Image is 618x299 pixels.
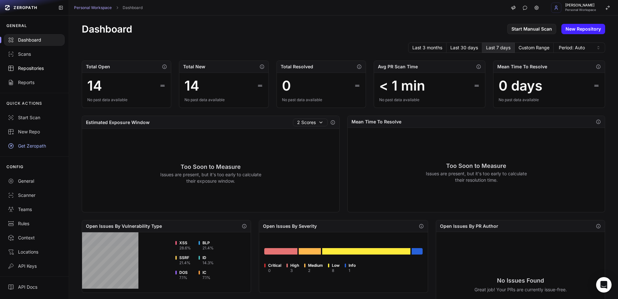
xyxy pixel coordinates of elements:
span: Info [349,263,356,268]
div: 1 [349,268,356,273]
p: Issues are present, but it's too early to calculate their exposure window. [160,171,261,184]
span: [PERSON_NAME] [565,4,596,7]
div: Rules [8,220,61,227]
h2: Total Resolved [281,63,313,70]
a: ZEROPATH [3,3,53,13]
div: 7.1 % [202,275,211,280]
div: 3 [290,268,299,273]
div: No past data available [282,97,360,102]
button: Last 3 months [408,43,446,53]
h3: Too Soon to Measure [426,161,527,170]
div: Scans [8,51,61,57]
div: 0 [282,78,291,93]
nav: breadcrumb [74,5,143,10]
button: 2 Scores [293,119,328,126]
h2: Mean Time To Resolve [497,63,547,70]
span: Medium [308,263,323,268]
div: No past data available [499,97,600,102]
svg: caret sort, [596,45,601,50]
span: Critical [268,263,281,268]
div: Reports [8,79,61,86]
div: Open Intercom Messenger [596,277,612,293]
p: Great job! Your PRs are currently issue-free. [474,286,567,293]
div: 2 [308,268,323,273]
span: High [290,263,299,268]
div: New Repo [8,129,61,135]
a: New Repository [561,24,605,34]
div: Go to issues list [299,248,321,255]
div: No past data available [184,97,263,102]
h2: Estimated Exposure Window [86,119,150,126]
svg: chevron right, [115,5,119,10]
p: QUICK ACTIONS [6,101,42,106]
span: ID [202,255,214,260]
h2: Total Open [86,63,110,70]
div: Context [8,235,61,241]
a: Personal Workspace [74,5,112,10]
span: BLP [202,240,214,246]
h1: Dashboard [82,23,132,35]
div: 21.4 % [202,246,214,251]
div: Repositories [8,65,61,72]
div: No past data available [87,97,166,102]
div: Dashboard [8,37,61,43]
h2: Total New [183,63,205,70]
div: Get Zeropath [8,143,61,149]
div: Teams [8,206,61,213]
p: Issues are present, but it's too early to calculate their resolution time. [426,170,527,183]
div: < 1 min [379,78,425,93]
div: No past data available [379,97,480,102]
div: 8 [332,268,340,273]
button: Custom Range [515,43,554,53]
span: ZEROPATH [14,5,37,10]
div: 14.3 % [202,260,214,265]
h2: Open Issues By Severity [263,223,317,229]
span: DOS [179,270,188,275]
div: 14 [184,78,199,93]
div: 14 [87,78,102,93]
p: GENERAL [6,23,27,28]
div: 21.4 % [179,260,191,265]
a: Start Manual Scan [507,24,556,34]
h3: No Issues Found [474,276,567,285]
div: Start Scan [8,114,61,121]
span: XSS [179,240,191,246]
div: Go to issues list [264,248,297,255]
a: Dashboard [123,5,143,10]
span: IC [202,270,211,275]
div: 7.1 % [179,275,188,280]
button: Last 30 days [446,43,482,53]
div: Scanner [8,192,61,198]
span: SSRF [179,255,191,260]
div: API Docs [8,284,61,290]
h2: Avg PR Scan Time [378,63,418,70]
h2: Open Issues By Vulnerability Type [86,223,162,229]
div: 0 days [499,78,542,93]
div: Go to issues list [322,248,410,255]
h3: Too Soon to Measure [160,162,261,171]
h2: Mean Time To Resolve [351,119,401,125]
span: Personal Workspace [565,8,596,12]
span: Low [332,263,340,268]
div: 0 [268,268,281,273]
div: 28.6 % [179,246,191,251]
h2: Open Issues By PR Author [440,223,498,229]
button: Last 7 days [482,43,515,53]
div: General [8,178,61,184]
span: Period: Auto [559,44,585,51]
div: API Keys [8,263,61,269]
div: Go to issues list [412,248,423,255]
div: Locations [8,249,61,255]
p: CONFIG [6,164,23,169]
